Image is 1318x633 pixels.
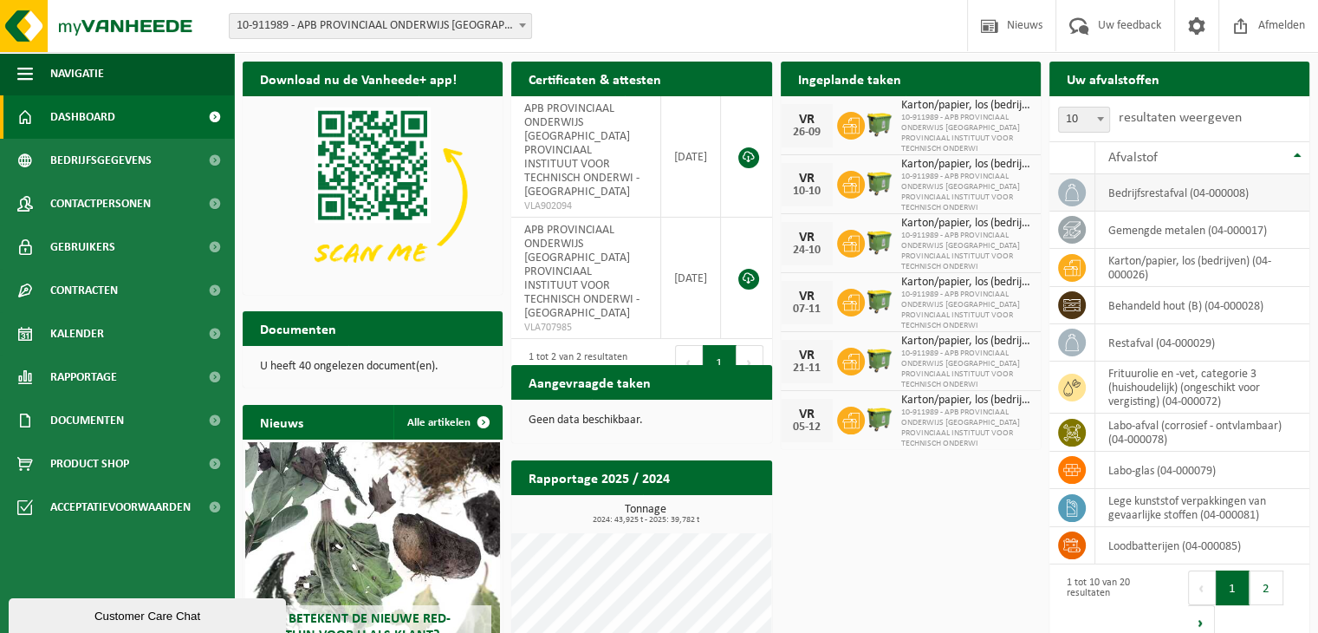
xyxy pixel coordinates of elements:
span: 10 [1058,107,1110,133]
td: behandeld hout (B) (04-000028) [1095,287,1309,324]
span: 10-911989 - APB PROVINCIAAL ONDERWIJS [GEOGRAPHIC_DATA] PROVINCIAAL INSTITUUT VOOR TECHNISCH ONDERWI [901,172,1032,213]
td: loodbatterijen (04-000085) [1095,527,1309,564]
div: 21-11 [789,362,824,375]
img: WB-1100-HPE-GN-50 [865,168,894,198]
span: VLA902094 [524,199,646,213]
h2: Certificaten & attesten [511,62,678,95]
iframe: chat widget [9,595,289,633]
span: 10-911989 - APB PROVINCIAAL ONDERWIJS [GEOGRAPHIC_DATA] PROVINCIAAL INSTITUUT VOOR TECHNISCH ONDERWI [901,113,1032,154]
td: karton/papier, los (bedrijven) (04-000026) [1095,249,1309,287]
div: VR [789,349,824,362]
img: WB-1100-HPE-GN-50 [865,345,894,375]
h3: Tonnage [520,504,771,525]
div: 1 tot 2 van 2 resultaten [520,343,627,382]
button: Previous [675,345,703,380]
span: Karton/papier, los (bedrijven) [901,394,1032,408]
h2: Documenten [243,311,354,345]
span: Acceptatievoorwaarden [50,486,191,529]
img: WB-1100-HPE-GN-50 [865,109,894,139]
div: 07-11 [789,303,824,316]
div: 10-10 [789,186,824,198]
a: Bekijk rapportage [643,494,770,529]
h2: Nieuws [243,405,321,439]
td: frituurolie en -vet, categorie 3 (huishoudelijk) (ongeschikt voor vergisting) (04-000072) [1095,362,1309,414]
td: lege kunststof verpakkingen van gevaarlijke stoffen (04-000081) [1095,489,1309,527]
span: Contracten [50,269,118,312]
span: 2024: 43,925 t - 2025: 39,782 t [520,516,771,525]
h2: Uw afvalstoffen [1049,62,1177,95]
span: 10-911989 - APB PROVINCIAAL ONDERWIJS [GEOGRAPHIC_DATA] PROVINCIAAL INSTITUUT VOOR TECHNISCH ONDERWI [901,408,1032,449]
span: Karton/papier, los (bedrijven) [901,99,1032,113]
td: [DATE] [661,96,721,218]
span: 10-911989 - APB PROVINCIAAL ONDERWIJS [GEOGRAPHIC_DATA] PROVINCIAAL INSTITUUT VOOR TECHNISCH ONDERWI [901,290,1032,331]
h2: Aangevraagde taken [511,365,668,399]
div: 24-10 [789,245,824,257]
div: VR [789,231,824,245]
span: Contactpersonen [50,182,151,225]
span: Navigatie [50,52,104,95]
span: Afvalstof [1108,151,1158,165]
span: Kalender [50,312,104,356]
button: 1 [1216,571,1250,605]
span: 10 [1059,108,1109,132]
span: Dashboard [50,95,115,139]
span: Product Shop [50,442,129,486]
div: 05-12 [789,421,824,434]
img: Download de VHEPlus App [243,96,503,291]
button: 1 [703,345,737,380]
p: U heeft 40 ongelezen document(en). [260,361,485,373]
div: VR [789,113,824,127]
td: bedrijfsrestafval (04-000008) [1095,174,1309,212]
a: Alle artikelen [393,405,501,440]
button: Next [737,345,763,380]
span: 10-911989 - APB PROVINCIAAL ONDERWIJS ANTWERPEN PROVINCIAAL INSTITUUT VOOR TECHNISCH ONDERWI - ST... [230,14,531,38]
td: labo-glas (04-000079) [1095,452,1309,489]
td: labo-afval (corrosief - ontvlambaar) (04-000078) [1095,414,1309,452]
span: Gebruikers [50,225,115,269]
h2: Rapportage 2025 / 2024 [511,460,687,494]
span: 10-911989 - APB PROVINCIAAL ONDERWIJS [GEOGRAPHIC_DATA] PROVINCIAAL INSTITUUT VOOR TECHNISCH ONDERWI [901,231,1032,272]
label: resultaten weergeven [1119,111,1242,125]
h2: Download nu de Vanheede+ app! [243,62,474,95]
img: WB-1100-HPE-GN-50 [865,227,894,257]
span: Bedrijfsgegevens [50,139,152,182]
div: VR [789,290,824,303]
span: Karton/papier, los (bedrijven) [901,217,1032,231]
div: VR [789,408,824,421]
button: 2 [1250,571,1283,605]
div: 26-09 [789,127,824,139]
p: Geen data beschikbaar. [529,414,754,427]
td: gemengde metalen (04-000017) [1095,212,1309,249]
span: Karton/papier, los (bedrijven) [901,158,1032,172]
div: VR [789,172,824,186]
button: Previous [1188,571,1216,605]
h2: Ingeplande taken [781,62,919,95]
td: [DATE] [661,218,721,339]
span: Rapportage [50,356,117,399]
span: Documenten [50,399,124,442]
span: VLA707985 [524,321,646,335]
td: restafval (04-000029) [1095,324,1309,362]
span: Karton/papier, los (bedrijven) [901,276,1032,290]
span: 10-911989 - APB PROVINCIAAL ONDERWIJS ANTWERPEN PROVINCIAAL INSTITUUT VOOR TECHNISCH ONDERWI - ST... [229,13,532,39]
span: APB PROVINCIAAL ONDERWIJS [GEOGRAPHIC_DATA] PROVINCIAAL INSTITUUT VOOR TECHNISCH ONDERWI - [GEOGR... [524,224,640,320]
span: Karton/papier, los (bedrijven) [901,335,1032,349]
span: APB PROVINCIAAL ONDERWIJS [GEOGRAPHIC_DATA] PROVINCIAAL INSTITUUT VOOR TECHNISCH ONDERWI - [GEOGR... [524,102,640,199]
img: WB-1100-HPE-GN-50 [865,404,894,434]
span: 10-911989 - APB PROVINCIAAL ONDERWIJS [GEOGRAPHIC_DATA] PROVINCIAAL INSTITUUT VOOR TECHNISCH ONDERWI [901,349,1032,390]
img: WB-1100-HPE-GN-50 [865,286,894,316]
